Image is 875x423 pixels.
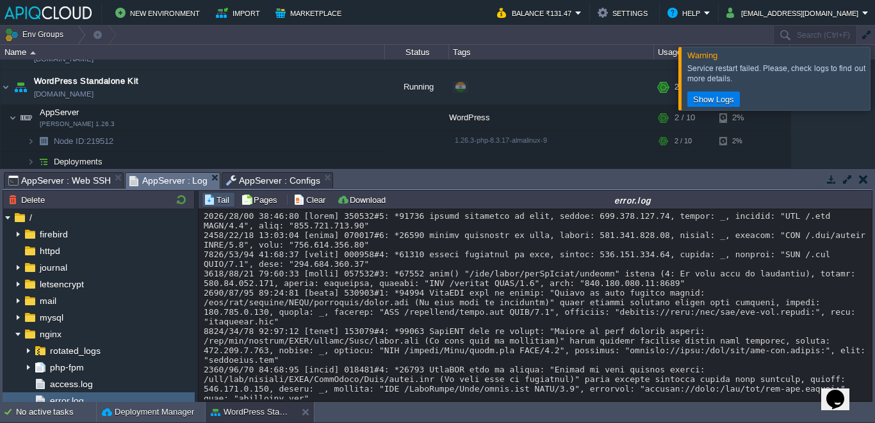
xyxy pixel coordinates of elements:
[689,93,738,105] button: Show Logs
[17,105,35,131] img: AMDAwAAAACH5BAEAAAAALAAAAAABAAEAAAICRAEAOw==
[216,5,264,20] button: Import
[30,51,36,54] img: AMDAwAAAACH5BAEAAAAALAAAAAABAAEAAAICRAEAOw==
[47,395,86,406] a: error.log
[1,70,11,104] img: AMDAwAAAACH5BAEAAAAALAAAAAABAAEAAAICRAEAOw==
[719,131,761,151] div: 2%
[37,312,65,323] a: mysql
[687,51,717,60] span: Warning
[37,278,86,290] a: letsencrypt
[53,136,115,147] a: Node ID:219512
[450,45,653,60] div: Tags
[38,108,81,117] a: AppServer[PERSON_NAME] 1.26.3
[27,152,35,172] img: AMDAwAAAACH5BAEAAAAALAAAAAABAAEAAAICRAEAOw==
[37,295,58,307] a: mail
[337,194,389,205] button: Download
[386,45,448,60] div: Status
[27,212,34,223] a: /
[455,136,547,144] span: 1.26.3-php-8.3.17-almalinux-9
[675,131,692,151] div: 2 / 10
[53,156,104,167] a: Deployments
[449,105,654,131] div: WordPress
[655,45,790,60] div: Usage
[241,194,281,205] button: Pages
[211,406,291,419] button: WordPress Standalone Kit
[675,105,695,131] div: 2 / 10
[53,136,115,147] span: 219512
[4,26,68,44] button: Env Groups
[16,402,96,422] div: No active tasks
[38,107,81,118] span: AppServer
[497,5,575,20] button: Balance ₹131.47
[34,75,139,88] a: WordPress Standalone Kit
[47,362,86,373] a: php-fpm
[293,194,329,205] button: Clear
[726,5,862,20] button: [EMAIL_ADDRESS][DOMAIN_NAME]
[204,194,233,205] button: Tail
[35,131,53,151] img: AMDAwAAAACH5BAEAAAAALAAAAAABAAEAAAICRAEAOw==
[115,5,204,20] button: New Environment
[687,63,867,84] div: Service restart failed. Please, check logs to find out more details.
[27,131,35,151] img: AMDAwAAAACH5BAEAAAAALAAAAAABAAEAAAICRAEAOw==
[47,345,102,356] a: rotated_logs
[35,152,53,172] img: AMDAwAAAACH5BAEAAAAALAAAAAABAAEAAAICRAEAOw==
[675,70,695,104] div: 2 / 10
[8,173,111,188] span: AppServer : Web SSH
[395,195,871,205] div: error.log
[8,194,49,205] button: Delete
[226,173,320,188] span: AppServer : Configs
[667,5,704,20] button: Help
[821,372,862,410] iframe: chat widget
[102,406,194,419] button: Deployment Manager
[4,6,92,19] img: APIQCloud
[12,70,29,104] img: AMDAwAAAACH5BAEAAAAALAAAAAABAAEAAAICRAEAOw==
[9,105,17,131] img: AMDAwAAAACH5BAEAAAAALAAAAAABAAEAAAICRAEAOw==
[37,228,70,240] a: firebird
[37,245,62,257] a: httpd
[129,173,208,189] span: AppServer : Log
[385,70,449,104] div: Running
[719,105,761,131] div: 2%
[37,328,63,340] a: nginx
[275,5,345,20] button: Marketplace
[40,120,115,128] span: [PERSON_NAME] 1.26.3
[47,378,95,390] a: access.log
[34,88,94,100] a: [DOMAIN_NAME]
[37,262,69,273] a: journal
[1,45,384,60] div: Name
[54,136,86,146] span: Node ID:
[598,5,651,20] button: Settings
